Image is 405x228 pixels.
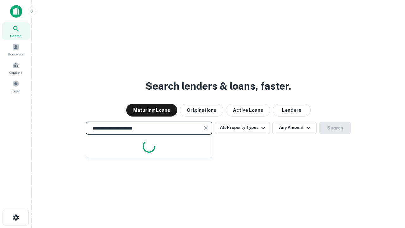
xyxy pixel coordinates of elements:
[146,79,291,94] h3: Search lenders & loans, faster.
[9,70,22,75] span: Contacts
[201,123,210,132] button: Clear
[2,59,30,76] a: Contacts
[215,122,270,134] button: All Property Types
[226,104,270,117] button: Active Loans
[2,22,30,40] a: Search
[2,78,30,95] a: Saved
[10,33,22,38] span: Search
[273,104,311,117] button: Lenders
[10,5,22,18] img: capitalize-icon.png
[180,104,223,117] button: Originations
[8,52,23,57] span: Borrowers
[2,41,30,58] a: Borrowers
[126,104,177,117] button: Maturing Loans
[11,88,21,93] span: Saved
[272,122,317,134] button: Any Amount
[373,177,405,208] iframe: Chat Widget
